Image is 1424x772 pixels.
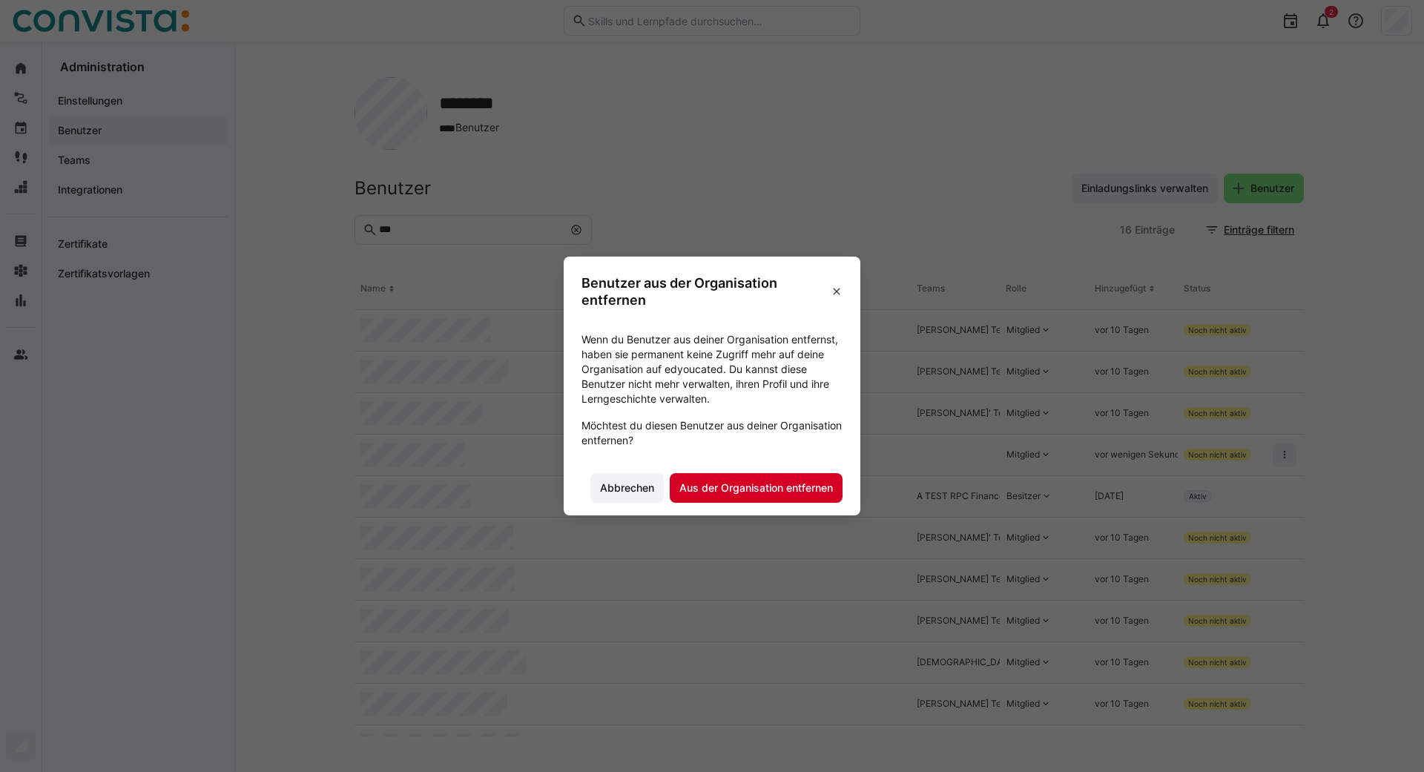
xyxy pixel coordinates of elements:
button: Abbrechen [590,473,664,503]
span: Möchtest du diesen Benutzer aus deiner Organisation entfernen? [581,418,843,448]
span: Abbrechen [598,481,656,495]
h3: Benutzer aus der Organisation entfernen [581,274,825,309]
button: Aus der Organisation entfernen [670,473,843,503]
span: Aus der Organisation entfernen [677,481,835,495]
span: Wenn du Benutzer aus deiner Organisation entfernst, haben sie permanent keine Zugriff mehr auf de... [581,332,843,406]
